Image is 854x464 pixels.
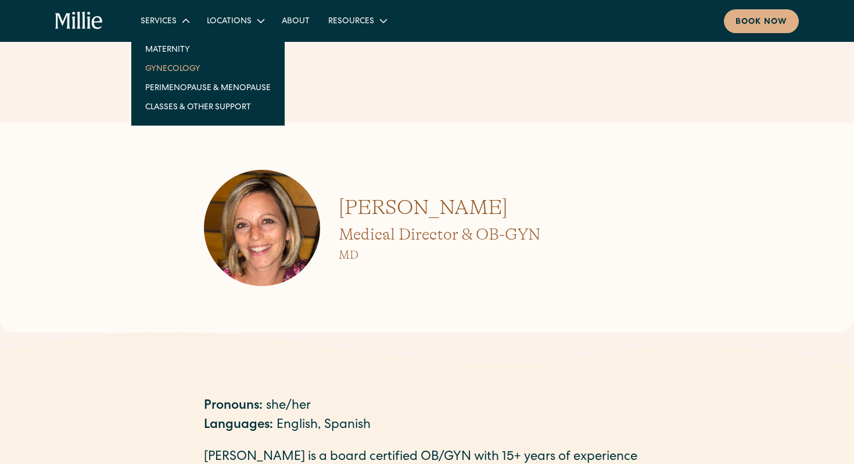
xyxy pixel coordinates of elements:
strong: Pronouns: [204,400,263,413]
a: Perimenopause & Menopause [136,78,280,97]
img: Amy Kane profile photo [204,170,320,286]
div: Services [141,16,177,28]
nav: Services [131,30,285,126]
div: she/her [266,397,311,416]
a: About [272,11,319,30]
a: Book now [724,9,799,33]
div: Locations [198,11,272,30]
a: Gynecology [136,59,280,78]
div: Resources [319,11,395,30]
div: English, Spanish [277,416,371,436]
h2: Medical Director & OB-GYN [339,223,540,246]
a: Classes & Other Support [136,97,280,116]
div: Locations [207,16,252,28]
a: Maternity [136,40,280,59]
strong: Languages: [204,419,273,432]
div: Book now [735,16,787,28]
div: Services [131,11,198,30]
a: home [55,12,103,30]
h3: MD [339,247,540,264]
div: Resources [328,16,374,28]
h1: [PERSON_NAME] [339,192,540,223]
